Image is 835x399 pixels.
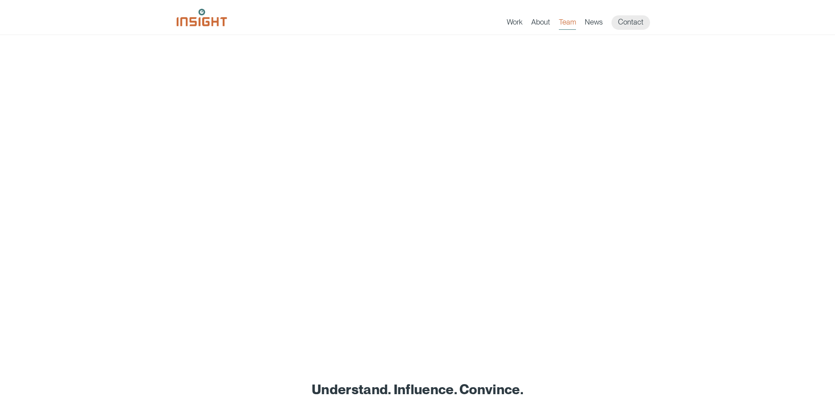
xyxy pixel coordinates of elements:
a: About [531,18,550,30]
h1: Understand. Influence. Convince. [177,382,659,397]
img: Insight Marketing Design [177,9,227,26]
a: Team [559,18,576,30]
a: News [585,18,603,30]
a: Contact [611,15,650,30]
a: Work [507,18,522,30]
nav: primary navigation menu [507,15,659,30]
